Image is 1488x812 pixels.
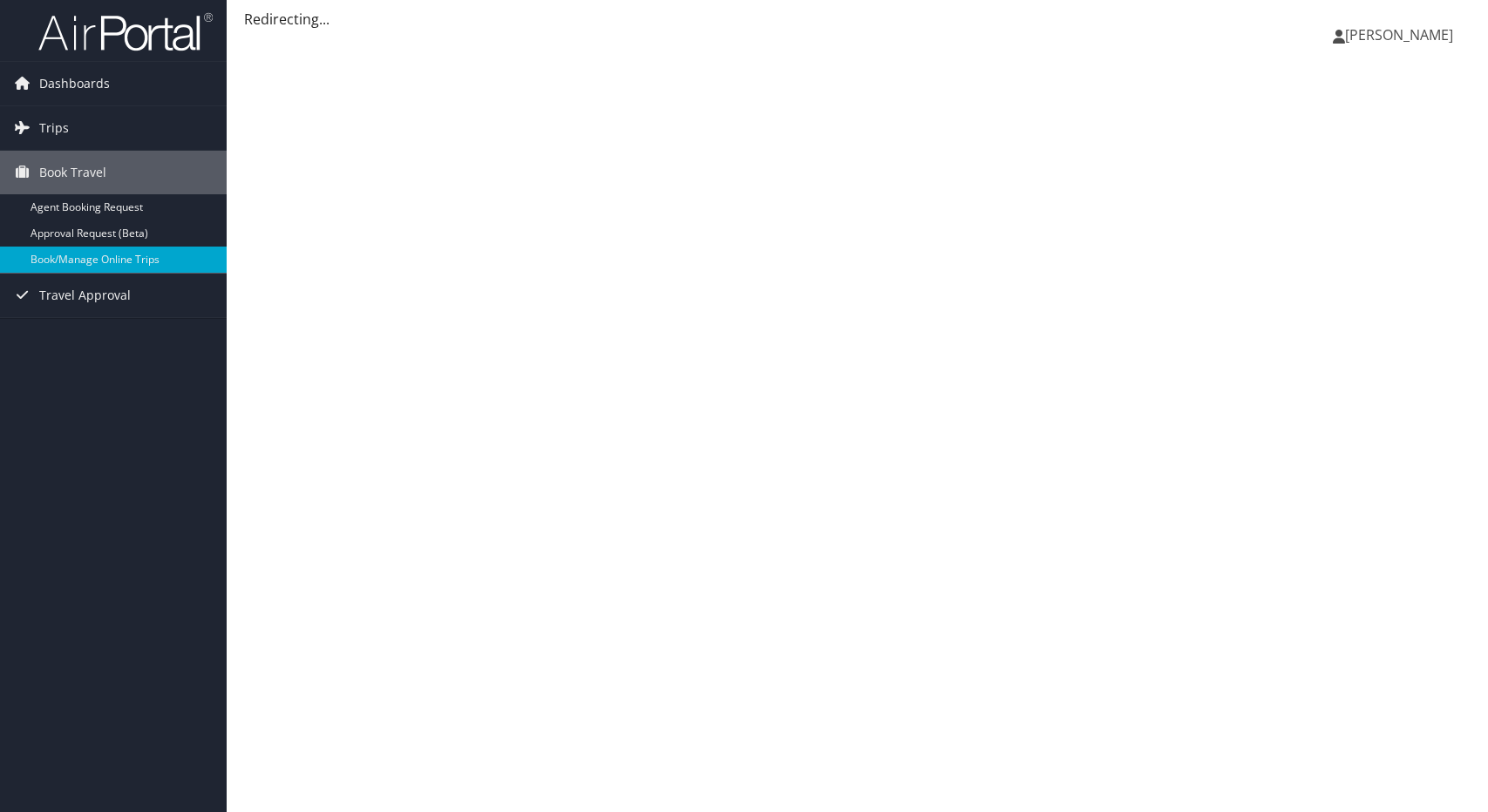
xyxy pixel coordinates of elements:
span: Book Travel [39,151,106,194]
img: airportal-logo.png [38,11,213,52]
span: Dashboards [39,62,110,105]
a: [PERSON_NAME] [1333,9,1471,61]
span: Trips [39,106,69,150]
div: Redirecting... [244,9,1471,30]
span: [PERSON_NAME] [1345,25,1453,44]
span: Travel Approval [39,274,131,317]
